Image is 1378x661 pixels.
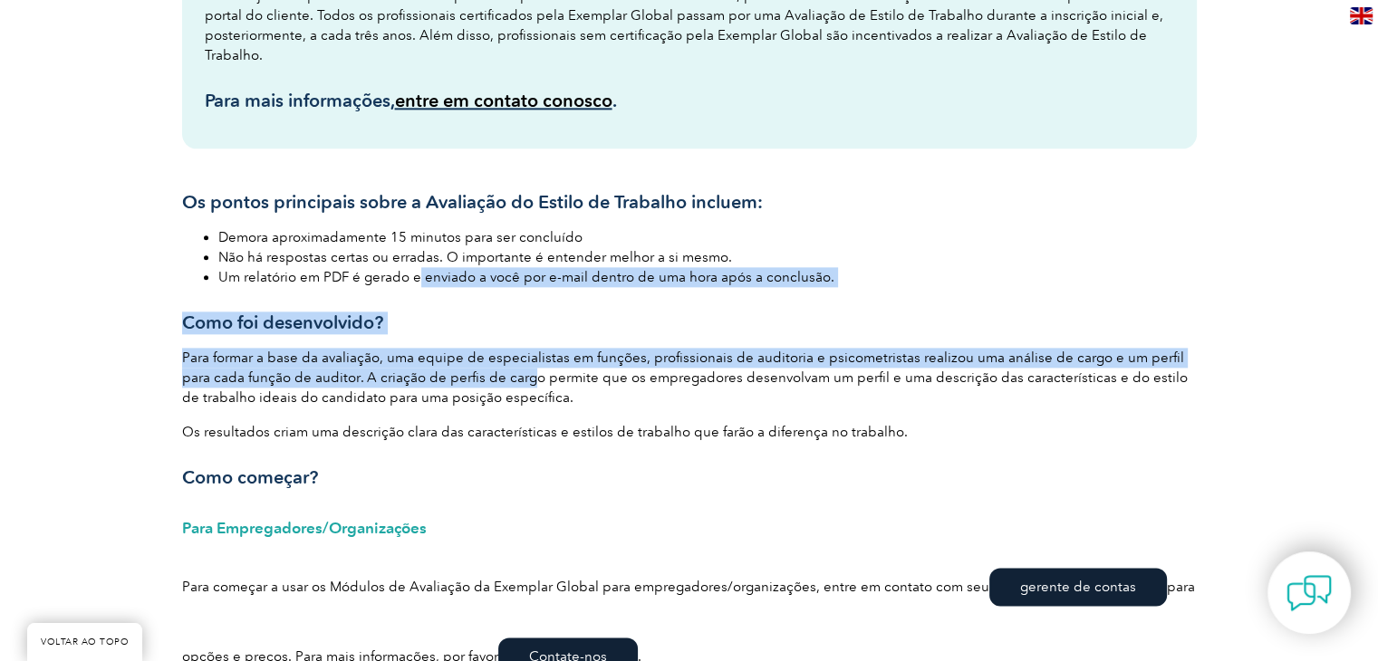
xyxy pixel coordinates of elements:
font: Para Empregadores/Organizações [182,519,427,537]
font: Como começar? [182,466,318,488]
a: VOLTAR AO TOPO [27,623,142,661]
font: Os pontos principais sobre a Avaliação do Estilo de Trabalho incluem: [182,191,763,213]
font: Para começar a usar os Módulos de Avaliação da Exemplar Global para empregadores/organizações, en... [182,579,989,595]
font: Os resultados criam uma descrição clara das características e estilos de trabalho que farão a dif... [182,424,908,440]
img: contact-chat.png [1286,570,1332,616]
img: en [1350,7,1373,24]
font: Não há respostas certas ou erradas. O importante é entender melhor a si mesmo. [218,249,732,265]
font: . [612,90,617,111]
font: Como foi desenvolvido? [182,311,383,333]
font: gerente de contas [1020,579,1136,595]
font: Para mais informações, [205,90,395,111]
font: Para formar a base da avaliação, uma equipe de especialistas em funções, profissionais de auditor... [182,350,1188,406]
font: Um relatório em PDF é gerado e enviado a você por e-mail dentro de uma hora após a conclusão. [218,269,834,285]
a: gerente de contas [989,568,1167,606]
a: entre em contato conosco [395,90,612,111]
font: VOLTAR AO TOPO [41,637,129,647]
font: Demora aproximadamente 15 minutos para ser concluído [218,229,583,245]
